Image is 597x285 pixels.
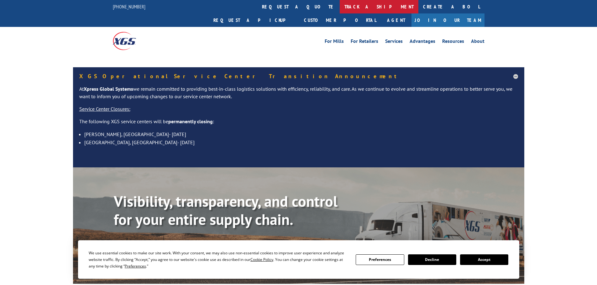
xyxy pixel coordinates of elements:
[114,191,338,229] b: Visibility, transparency, and control for your entire supply chain.
[125,263,146,269] span: Preferences
[89,250,348,269] div: We use essential cookies to make our site work. With your consent, we may also use non-essential ...
[84,138,518,146] li: [GEOGRAPHIC_DATA], [GEOGRAPHIC_DATA]- [DATE]
[471,39,484,46] a: About
[250,257,273,262] span: Cookie Policy
[168,118,213,125] strong: permanently closing
[79,106,130,112] u: Service Center Closures:
[79,74,518,79] h5: XGS Operational Service Center Transition Announcement
[84,86,133,92] strong: Xpress Global Systems
[356,254,404,265] button: Preferences
[460,254,508,265] button: Accept
[299,13,381,27] a: Customer Portal
[381,13,411,27] a: Agent
[209,13,299,27] a: Request a pickup
[113,3,145,10] a: [PHONE_NUMBER]
[408,254,456,265] button: Decline
[442,39,464,46] a: Resources
[84,130,518,138] li: [PERSON_NAME], [GEOGRAPHIC_DATA]- [DATE]
[79,118,518,130] p: The following XGS service centers will be :
[325,39,344,46] a: For Mills
[410,39,435,46] a: Advantages
[411,13,484,27] a: Join Our Team
[385,39,403,46] a: Services
[351,39,378,46] a: For Retailers
[78,240,519,279] div: Cookie Consent Prompt
[79,85,518,105] p: At we remain committed to providing best-in-class logistics solutions with efficiency, reliabilit...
